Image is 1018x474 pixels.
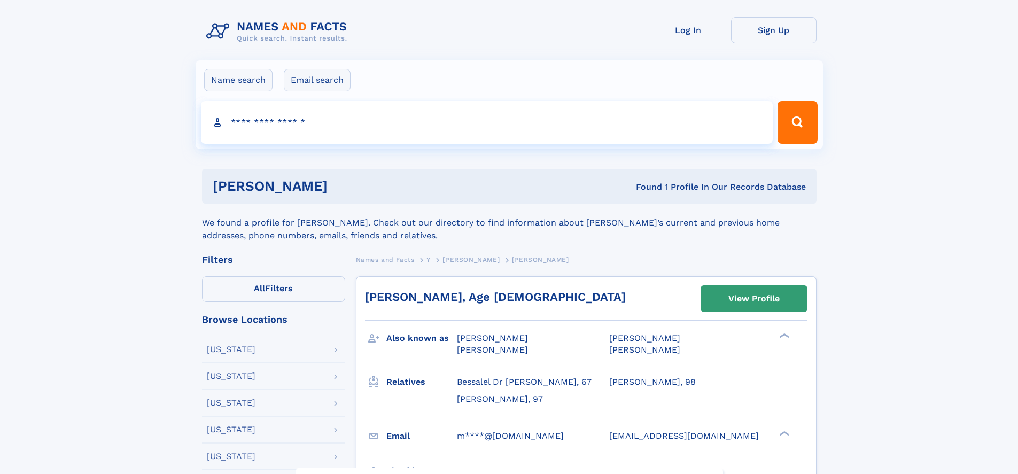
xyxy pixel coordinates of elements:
[442,256,500,263] span: [PERSON_NAME]
[512,256,569,263] span: [PERSON_NAME]
[213,180,482,193] h1: [PERSON_NAME]
[207,425,255,434] div: [US_STATE]
[609,333,680,343] span: [PERSON_NAME]
[202,276,345,302] label: Filters
[481,181,806,193] div: Found 1 Profile In Our Records Database
[202,315,345,324] div: Browse Locations
[426,253,431,266] a: Y
[777,332,790,339] div: ❯
[365,290,626,304] a: [PERSON_NAME], Age [DEMOGRAPHIC_DATA]
[731,17,817,43] a: Sign Up
[386,329,457,347] h3: Also known as
[457,345,528,355] span: [PERSON_NAME]
[207,399,255,407] div: [US_STATE]
[204,69,273,91] label: Name search
[778,101,817,144] button: Search Button
[426,256,431,263] span: Y
[457,333,528,343] span: [PERSON_NAME]
[356,253,415,266] a: Names and Facts
[386,373,457,391] h3: Relatives
[609,431,759,441] span: [EMAIL_ADDRESS][DOMAIN_NAME]
[609,376,696,388] a: [PERSON_NAME], 98
[457,376,592,388] a: Bessalel Dr [PERSON_NAME], 67
[207,372,255,380] div: [US_STATE]
[457,393,543,405] a: [PERSON_NAME], 97
[202,17,356,46] img: Logo Names and Facts
[202,255,345,265] div: Filters
[728,286,780,311] div: View Profile
[284,69,351,91] label: Email search
[202,204,817,242] div: We found a profile for [PERSON_NAME]. Check out our directory to find information about [PERSON_N...
[207,452,255,461] div: [US_STATE]
[777,430,790,437] div: ❯
[386,427,457,445] h3: Email
[646,17,731,43] a: Log In
[442,253,500,266] a: [PERSON_NAME]
[254,283,265,293] span: All
[609,345,680,355] span: [PERSON_NAME]
[701,286,807,312] a: View Profile
[207,345,255,354] div: [US_STATE]
[201,101,773,144] input: search input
